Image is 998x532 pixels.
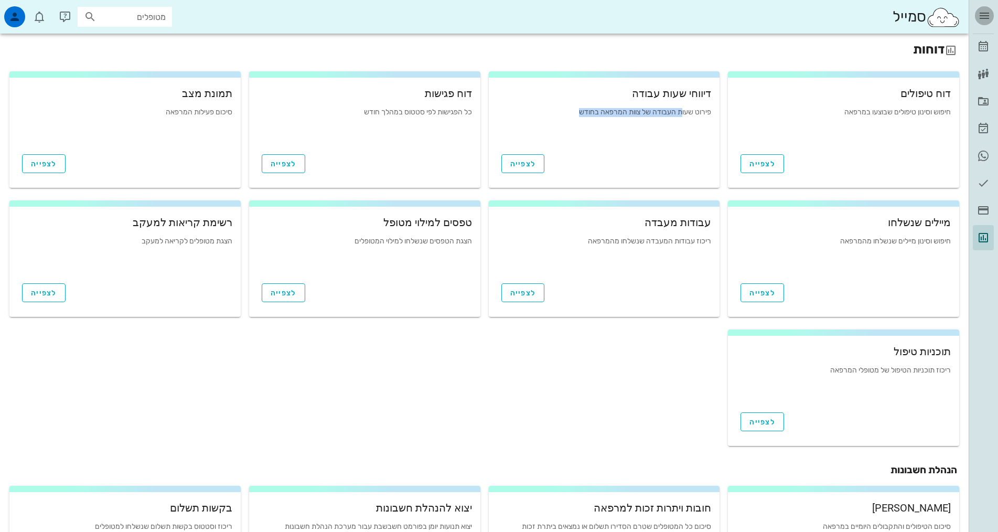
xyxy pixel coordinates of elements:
a: לצפייה [22,283,66,302]
span: לצפייה [31,159,57,168]
a: לצפייה [741,283,784,302]
div: חיפוש וסינון טיפולים שבוצעו במרפאה [736,108,951,140]
div: ריכוז עבודות המעבדה שנשלחו מהמרפאה [497,237,712,269]
div: סמייל [893,6,960,28]
div: דוח פגישות [257,88,472,99]
div: עבודות מעבדה [497,217,712,228]
span: לצפייה [271,289,296,297]
h3: הנהלת חשבונות [12,463,957,477]
a: לצפייה [741,412,784,431]
div: תמונת מצב [18,88,232,99]
div: רשימת קריאות למעקב [18,217,232,228]
div: סיכום פעילות המרפאה [18,108,232,140]
span: לצפייה [510,159,536,168]
h2: דוחות [12,40,957,59]
img: SmileCloud logo [926,7,960,28]
div: חובות ויתרות זכות למרפאה [497,503,712,513]
a: לצפייה [262,283,305,302]
div: בקשות תשלום [18,503,232,513]
a: לצפייה [22,154,66,173]
span: לצפייה [31,289,57,297]
div: תוכניות טיפול [736,346,951,357]
span: לצפייה [271,159,296,168]
a: לצפייה [501,283,545,302]
div: ריכוז תוכניות הטיפול של מטופלי המרפאה [736,366,951,398]
div: חיפוש וסינון מיילים שנשלחו מהמרפאה [736,237,951,269]
div: מיילים שנשלחו [736,217,951,228]
div: פירוט שעות העבודה של צוות המרפאה בחודש [497,108,712,140]
div: דיווחי שעות עבודה [497,88,712,99]
div: הצגת הטפסים שנשלחו למילוי המטופלים [257,237,472,269]
a: לצפייה [262,154,305,173]
div: כל הפגישות לפי סטטוס במהלך חודש [257,108,472,140]
span: לצפייה [749,159,775,168]
div: הצגת מטופלים לקריאה למעקב [18,237,232,269]
button: לצפייה [501,154,545,173]
div: [PERSON_NAME] [736,503,951,513]
div: טפסים למילוי מטופל [257,217,472,228]
span: לצפייה [510,289,536,297]
span: לצפייה [749,289,775,297]
a: לצפייה [741,154,784,173]
span: לצפייה [749,418,775,427]
div: יצוא להנהלת חשבונות [257,503,472,513]
div: דוח טיפולים [736,88,951,99]
span: תג [31,8,37,15]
